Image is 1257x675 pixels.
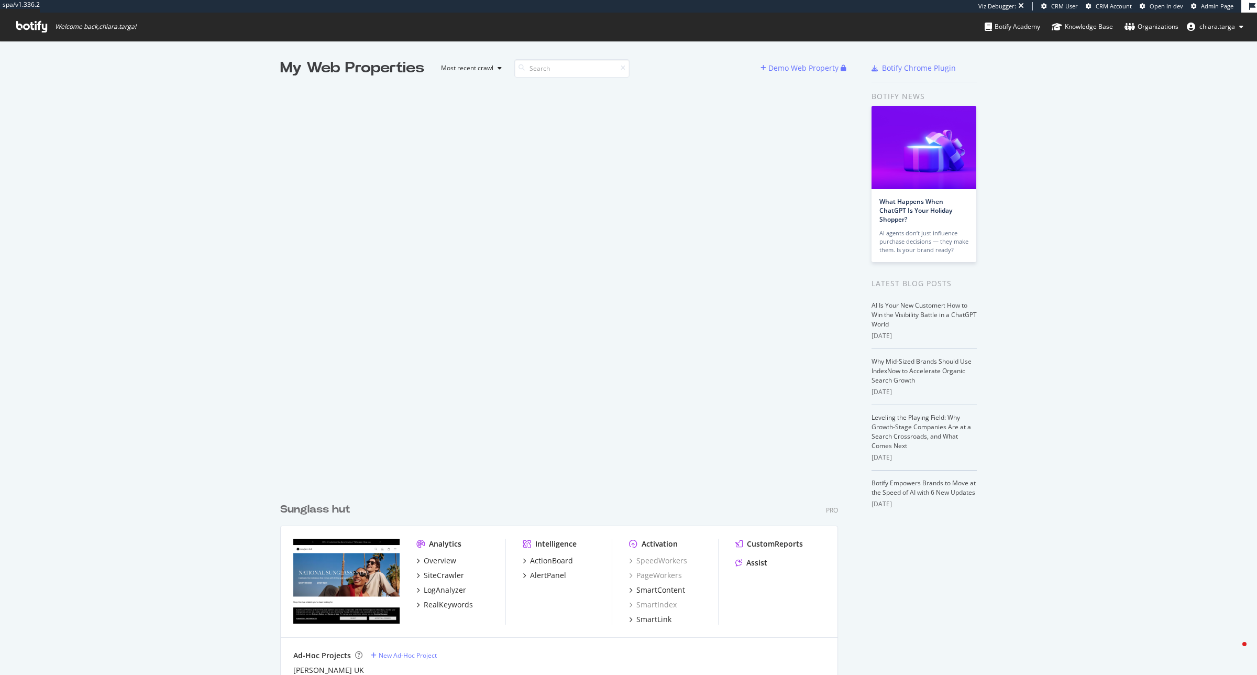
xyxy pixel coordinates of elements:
a: CRM Account [1086,2,1132,10]
div: Overview [424,556,456,566]
button: chiara.targa [1178,18,1252,35]
span: CRM Account [1096,2,1132,10]
div: Demo Web Property [768,63,839,73]
div: Assist [746,558,767,568]
div: Intelligence [535,539,577,549]
a: SmartIndex [629,600,677,610]
a: Why Mid-Sized Brands Should Use IndexNow to Accelerate Organic Search Growth [872,357,972,385]
a: LogAnalyzer [416,585,466,595]
a: Overview [416,556,456,566]
iframe: Intercom live chat [1221,639,1247,665]
a: Knowledge Base [1052,13,1113,41]
a: AI Is Your New Customer: How to Win the Visibility Battle in a ChatGPT World [872,301,977,329]
div: [DATE] [872,331,977,341]
div: AI agents don’t just influence purchase decisions — they make them. Is your brand ready? [879,229,968,254]
div: Analytics [429,539,461,549]
a: Assist [735,558,767,568]
a: SiteCrawler [416,570,464,581]
div: Botify Academy [985,21,1040,32]
a: Admin Page [1191,2,1233,10]
div: SiteCrawler [424,570,464,581]
div: Pro [826,506,838,515]
span: chiara.targa [1199,22,1235,31]
div: Organizations [1124,21,1178,32]
div: Sunglass hut [280,502,350,517]
a: Botify Empowers Brands to Move at the Speed of AI with 6 New Updates [872,478,976,497]
div: AlertPanel [530,570,566,581]
a: What Happens When ChatGPT Is Your Holiday Shopper? [879,197,952,224]
div: Knowledge Base [1052,21,1113,32]
button: Demo Web Property [760,60,841,77]
a: AlertPanel [523,570,566,581]
div: My Web Properties [280,58,424,79]
a: PageWorkers [629,570,682,581]
a: SpeedWorkers [629,556,687,566]
img: What Happens When ChatGPT Is Your Holiday Shopper? [872,106,976,189]
a: Demo Web Property [760,63,841,72]
div: New Ad-Hoc Project [379,651,437,660]
a: New Ad-Hoc Project [371,651,437,660]
div: Activation [642,539,678,549]
div: [DATE] [872,387,977,397]
div: Botify news [872,91,977,102]
a: CustomReports [735,539,803,549]
a: Sunglass hut [280,502,355,517]
span: Open in dev [1150,2,1183,10]
span: Admin Page [1201,2,1233,10]
input: Search [514,59,630,78]
span: Welcome back, chiara.targa ! [55,23,136,31]
div: Botify Chrome Plugin [882,63,956,73]
div: CustomReports [747,539,803,549]
div: RealKeywords [424,600,473,610]
div: Latest Blog Posts [872,278,977,289]
div: LogAnalyzer [424,585,466,595]
button: Most recent crawl [433,60,506,77]
span: CRM User [1051,2,1078,10]
div: [DATE] [872,499,977,509]
div: [DATE] [872,453,977,462]
a: CRM User [1041,2,1078,10]
div: SmartContent [636,585,685,595]
div: Viz Debugger: [978,2,1016,10]
img: www.sunglasshut.com [293,539,400,624]
a: Botify Chrome Plugin [872,63,956,73]
a: ActionBoard [523,556,573,566]
a: Botify Academy [985,13,1040,41]
div: Ad-Hoc Projects [293,650,351,661]
div: ActionBoard [530,556,573,566]
a: RealKeywords [416,600,473,610]
a: Organizations [1124,13,1178,41]
a: SmartLink [629,614,671,625]
a: Leveling the Playing Field: Why Growth-Stage Companies Are at a Search Crossroads, and What Comes... [872,413,971,450]
div: SmartLink [636,614,671,625]
div: Most recent crawl [441,65,493,71]
a: SmartContent [629,585,685,595]
a: Open in dev [1140,2,1183,10]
